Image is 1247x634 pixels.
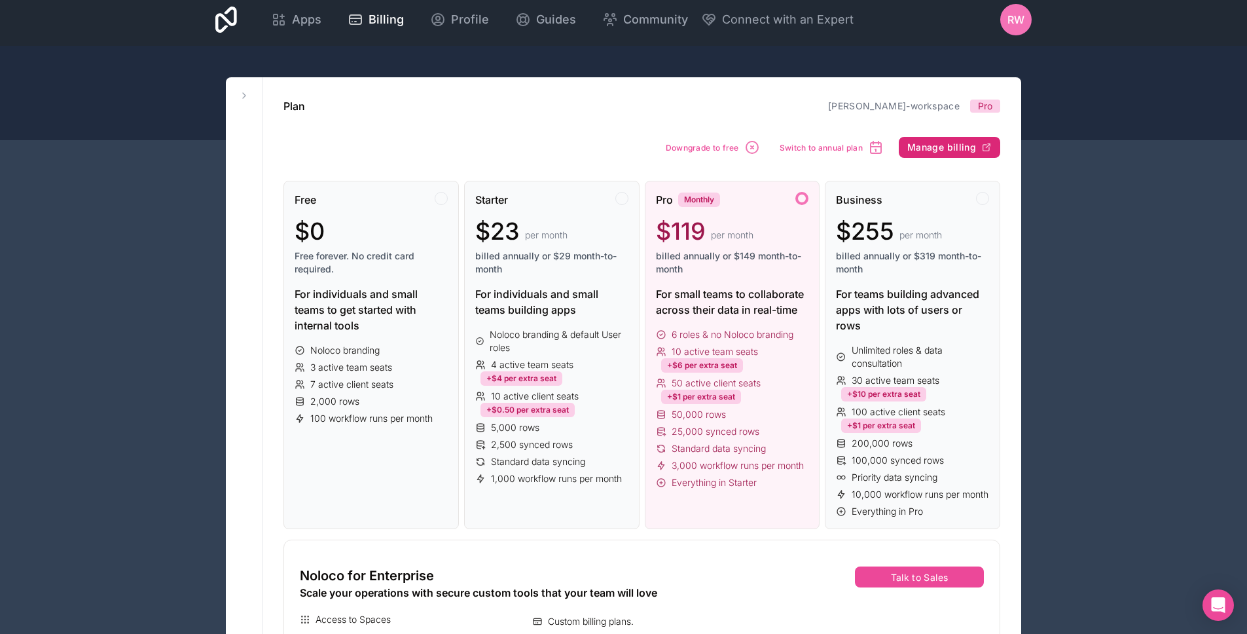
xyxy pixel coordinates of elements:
[672,345,758,358] span: 10 active team seats
[451,10,489,29] span: Profile
[656,286,809,318] div: For small teams to collaborate across their data in real-time
[661,390,741,404] div: +$1 per extra seat
[672,442,766,455] span: Standard data syncing
[300,567,434,585] span: Noloco for Enterprise
[1202,589,1234,621] div: Open Intercom Messenger
[548,615,634,628] span: Custom billing plans.
[852,344,989,370] span: Unlimited roles & data consultation
[661,135,765,160] button: Downgrade to free
[656,218,706,244] span: $119
[295,286,448,333] div: For individuals and small teams to get started with internal tools
[666,143,739,153] span: Downgrade to free
[841,419,921,433] div: +$1 per extra seat
[828,100,960,111] a: [PERSON_NAME]-workspace
[672,425,759,438] span: 25,000 synced rows
[672,408,726,421] span: 50,000 rows
[672,377,761,390] span: 50 active client seats
[480,403,575,417] div: +$0.50 per extra seat
[491,438,573,451] span: 2,500 synced rows
[661,358,743,373] div: +$6 per extra seat
[836,250,989,276] span: billed annually or $319 month-to-month
[261,5,332,34] a: Apps
[780,143,863,153] span: Switch to annual plan
[310,361,392,374] span: 3 active team seats
[836,286,989,333] div: For teams building advanced apps with lots of users or rows
[701,10,854,29] button: Connect with an Expert
[310,378,393,391] span: 7 active client seats
[623,10,688,29] span: Community
[480,371,562,386] div: +$4 per extra seat
[491,421,539,434] span: 5,000 rows
[899,137,1000,158] button: Manage billing
[310,395,359,408] span: 2,000 rows
[525,229,568,242] span: per month
[337,5,414,34] a: Billing
[316,613,391,626] span: Access to Spaces
[852,488,988,501] span: 10,000 workflow runs per month
[852,405,945,419] span: 100 active client seats
[475,192,508,208] span: Starter
[491,472,622,485] span: 1,000 workflow runs per month
[310,412,433,425] span: 100 workflow runs per month
[490,328,628,354] span: Noloco branding & default User roles
[852,437,913,450] span: 200,000 rows
[536,10,576,29] span: Guides
[978,100,992,113] span: Pro
[475,286,628,318] div: For individuals and small teams building apps
[656,192,673,208] span: Pro
[656,250,809,276] span: billed annually or $149 month-to-month
[505,5,587,34] a: Guides
[491,358,573,371] span: 4 active team seats
[369,10,404,29] span: Billing
[855,567,984,587] button: Talk to Sales
[678,193,720,207] div: Monthly
[295,192,316,208] span: Free
[852,471,937,484] span: Priority data syncing
[300,585,759,601] div: Scale your operations with secure custom tools that your team will love
[310,344,380,357] span: Noloco branding
[475,250,628,276] span: billed annually or $29 month-to-month
[672,459,804,472] span: 3,000 workflow runs per month
[292,10,321,29] span: Apps
[852,454,944,467] span: 100,000 synced rows
[592,5,698,34] a: Community
[1007,12,1024,28] span: RW
[852,505,923,518] span: Everything in Pro
[907,141,976,153] span: Manage billing
[836,192,882,208] span: Business
[475,218,520,244] span: $23
[836,218,894,244] span: $255
[295,218,325,244] span: $0
[775,135,888,160] button: Switch to annual plan
[491,455,585,468] span: Standard data syncing
[899,229,942,242] span: per month
[672,476,757,489] span: Everything in Starter
[283,98,305,114] h1: Plan
[420,5,499,34] a: Profile
[852,374,939,387] span: 30 active team seats
[672,328,793,341] span: 6 roles & no Noloco branding
[295,250,448,276] span: Free forever. No credit card required.
[841,387,926,401] div: +$10 per extra seat
[722,10,854,29] span: Connect with an Expert
[711,229,753,242] span: per month
[491,390,579,403] span: 10 active client seats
